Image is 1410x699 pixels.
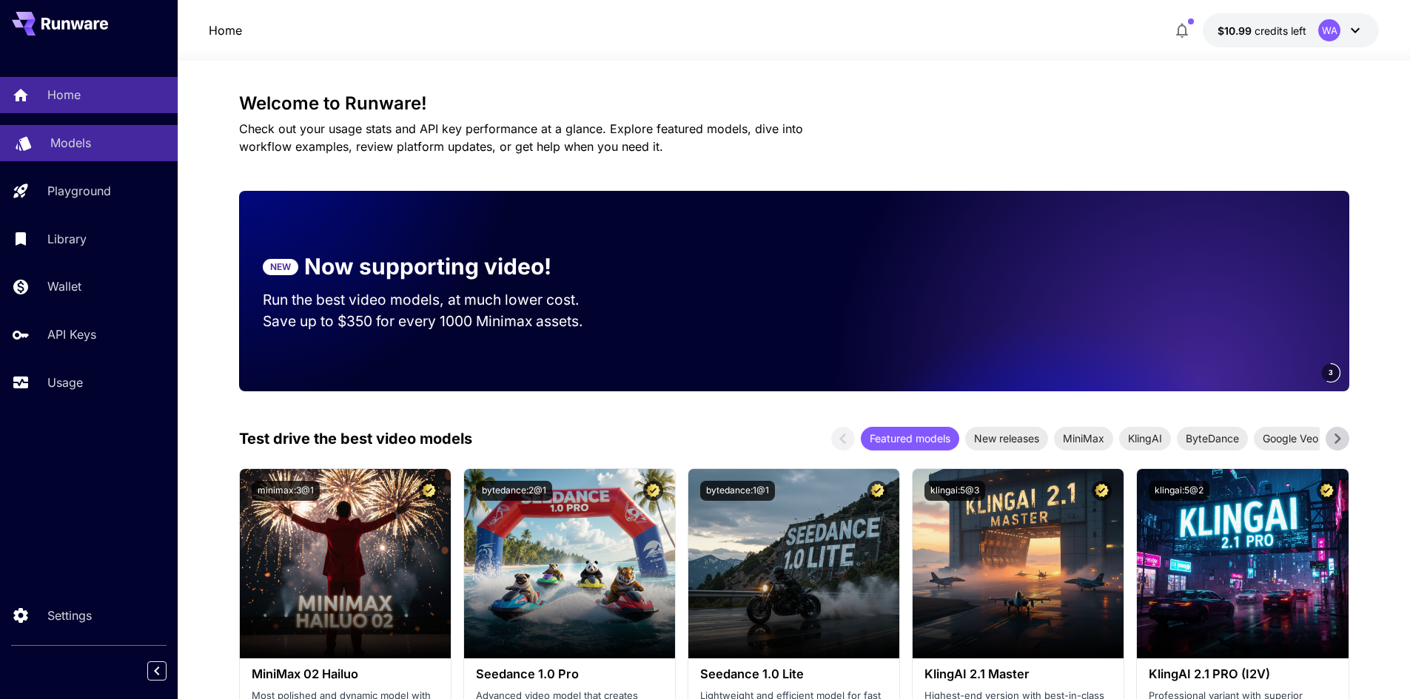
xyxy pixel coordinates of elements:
div: KlingAI [1119,427,1171,450]
p: Library [47,230,87,248]
div: ByteDance [1177,427,1248,450]
img: alt [240,469,451,658]
h3: Seedance 1.0 Lite [700,667,887,681]
div: Featured models [861,427,959,450]
p: Playground [47,182,111,200]
p: Save up to $350 for every 1000 Minimax assets. [263,311,608,332]
p: Models [50,134,91,152]
a: Home [209,21,242,39]
p: Home [47,86,81,104]
span: MiniMax [1054,430,1113,446]
p: Settings [47,607,92,624]
img: alt [688,469,899,658]
button: Certified Model – Vetted for best performance and includes a commercial license. [643,481,663,501]
p: Usage [47,374,83,391]
button: Certified Model – Vetted for best performance and includes a commercial license. [1092,481,1112,501]
img: alt [913,469,1124,658]
button: Collapse sidebar [147,661,167,681]
p: Now supporting video! [304,250,551,283]
span: Featured models [861,430,959,446]
button: Certified Model – Vetted for best performance and includes a commercial license. [419,481,439,501]
span: ByteDance [1177,430,1248,446]
button: $10.98672WA [1203,13,1379,47]
div: MiniMax [1054,427,1113,450]
img: alt [1137,469,1348,658]
span: 3 [1329,367,1333,378]
span: credits left [1255,24,1306,37]
button: klingai:5@2 [1149,481,1209,501]
button: Certified Model – Vetted for best performance and includes a commercial license. [1317,481,1337,501]
div: WA [1318,19,1340,41]
p: Run the best video models, at much lower cost. [263,289,608,311]
h3: MiniMax 02 Hailuo [252,667,439,681]
div: $10.98672 [1218,23,1306,38]
nav: breadcrumb [209,21,242,39]
img: alt [464,469,675,658]
span: Google Veo [1254,430,1327,446]
p: Wallet [47,277,81,295]
button: Certified Model – Vetted for best performance and includes a commercial license. [867,481,887,501]
button: bytedance:1@1 [700,481,775,501]
button: minimax:3@1 [252,481,320,501]
span: KlingAI [1119,430,1171,446]
p: API Keys [47,325,96,343]
span: $10.99 [1218,24,1255,37]
h3: Welcome to Runware! [239,93,1349,114]
div: New releases [965,427,1048,450]
span: Check out your usage stats and API key performance at a glance. Explore featured models, dive int... [239,121,803,154]
div: Collapse sidebar [158,658,178,684]
h3: KlingAI 2.1 Master [924,667,1112,681]
p: Test drive the best video models [239,428,472,450]
div: Google Veo [1254,427,1327,450]
h3: KlingAI 2.1 PRO (I2V) [1149,667,1336,681]
button: klingai:5@3 [924,481,985,501]
button: bytedance:2@1 [476,481,552,501]
p: NEW [270,260,291,274]
h3: Seedance 1.0 Pro [476,667,663,681]
span: New releases [965,430,1048,446]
